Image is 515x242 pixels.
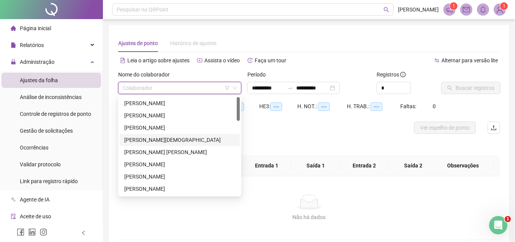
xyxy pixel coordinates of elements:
[452,3,455,9] span: 1
[118,40,158,46] span: Ajustes de ponto
[20,213,51,219] span: Aceite de uso
[124,185,235,193] div: [PERSON_NAME]
[197,58,202,63] span: youtube
[441,82,501,94] button: Buscar registros
[400,103,417,109] span: Faltas:
[463,6,470,13] span: mail
[318,102,330,111] span: --:--
[40,228,47,236] span: instagram
[124,111,235,120] div: [PERSON_NAME]
[270,102,282,111] span: --:--
[233,86,237,90] span: down
[17,228,24,236] span: facebook
[127,57,189,63] span: Leia o artigo sobre ajustes
[503,3,505,9] span: 1
[170,40,217,46] span: Histórico de ajustes
[20,59,55,65] span: Administração
[505,216,511,222] span: 1
[20,111,91,117] span: Controle de registros de ponto
[291,155,340,176] th: Saída 1
[120,109,240,122] div: AMANDA ALMEIDA DE OLIVEIRA
[500,2,508,10] sup: Atualize o seu contato no menu Meus Dados
[491,125,497,131] span: upload
[204,57,240,63] span: Assista o vídeo
[120,158,240,171] div: DANIEL SOUZA DA SILVA
[450,2,457,10] sup: 1
[225,86,229,90] span: filter
[414,122,476,134] button: Ver espelho de ponto
[124,160,235,169] div: [PERSON_NAME]
[120,97,240,109] div: ALEXSANDERSON FERREIRA DE SOUSA
[432,155,494,176] th: Observações
[20,25,51,31] span: Página inicial
[400,72,406,77] span: info-circle
[287,85,293,91] span: swap-right
[28,228,36,236] span: linkedin
[247,70,271,79] label: Período
[247,58,253,63] span: history
[20,161,61,167] span: Validar protocolo
[20,178,78,184] span: Link para registro rápido
[297,102,347,111] div: H. NOT.:
[11,42,16,48] span: file
[446,6,453,13] span: notification
[11,214,16,219] span: audit
[20,94,82,100] span: Análise de inconsistências
[127,213,491,221] div: Não há dados
[371,102,382,111] span: --:--
[434,58,440,63] span: swap
[11,59,16,65] span: lock
[81,230,86,236] span: left
[120,134,240,146] div: ANA FLAVIA ALMEIDA DE JESUS
[11,26,16,31] span: home
[120,146,240,158] div: ANDRE AQUILES CANDIDO DOS SANTOS
[287,85,293,91] span: to
[120,183,240,195] div: DEBORAH OLIVEIRA DE MORAES AZEVEDO
[389,155,438,176] th: Saída 2
[242,155,291,176] th: Entrada 1
[20,197,50,203] span: Agente de IA
[441,57,498,63] span: Alternar para versão lite
[433,103,436,109] span: 0
[120,171,240,183] div: DANILO ALEXANDRE ROСНА
[20,128,73,134] span: Gestão de solicitações
[20,42,44,48] span: Relatórios
[383,7,389,13] span: search
[124,172,235,181] div: [PERSON_NAME]
[438,161,488,170] span: Observações
[120,122,240,134] div: AMILYANA SANTOS COSTA
[255,57,286,63] span: Faça um tour
[489,216,507,234] iframe: Intercom live chat
[124,136,235,144] div: [PERSON_NAME][DEMOGRAPHIC_DATA]
[120,58,125,63] span: file-text
[124,148,235,156] div: [PERSON_NAME] [PERSON_NAME]
[20,77,58,83] span: Ajustes da folha
[340,155,389,176] th: Entrada 2
[398,5,439,14] span: [PERSON_NAME]
[377,70,406,79] span: Registros
[124,99,235,107] div: [PERSON_NAME]
[480,6,486,13] span: bell
[124,123,235,132] div: [PERSON_NAME]
[347,102,400,111] div: H. TRAB.:
[20,145,48,151] span: Ocorrências
[118,70,175,79] label: Nome do colaborador
[259,102,297,111] div: HE 3:
[494,4,505,15] img: 75567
